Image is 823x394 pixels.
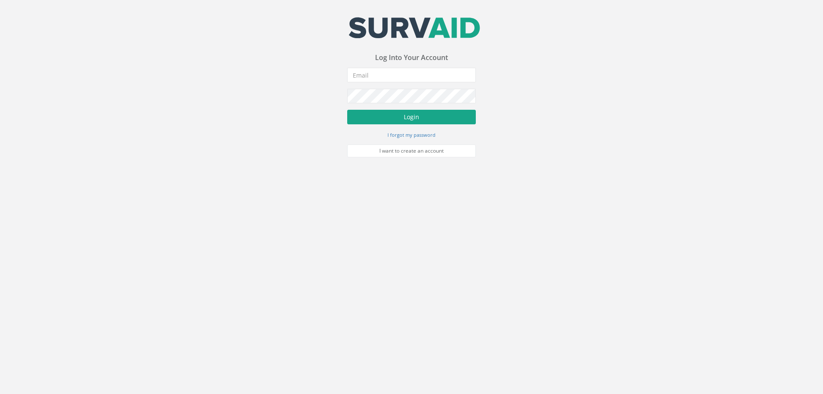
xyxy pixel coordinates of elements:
button: Login [347,110,476,124]
h3: Log Into Your Account [347,54,476,62]
input: Email [347,68,476,82]
a: I forgot my password [387,131,436,138]
a: I want to create an account [347,144,476,157]
small: I forgot my password [387,132,436,138]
